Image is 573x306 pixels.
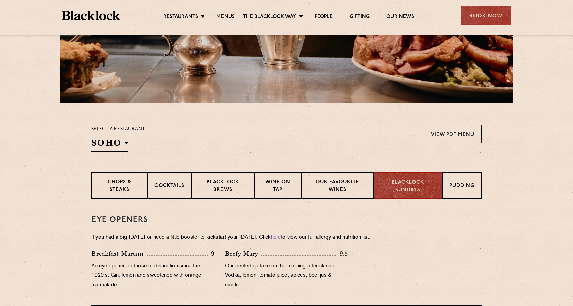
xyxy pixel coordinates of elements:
a: Gifting [349,14,370,21]
p: Blacklock Brews [198,178,247,194]
p: Pudding [449,182,474,191]
p: Blacklock Sundays [381,179,435,194]
a: here [271,235,281,240]
p: An eye opener for those of distinction since the 1920’s. Gin, lemon and sweetened with orange mar... [91,262,215,290]
p: Chops & Steaks [99,178,140,194]
p: Breakfast Martini [91,249,147,258]
p: Cocktails [154,182,184,191]
p: 9 [208,249,215,258]
h2: SOHO [91,137,128,152]
p: Select a restaurant [91,125,145,134]
a: People [315,14,333,21]
a: View PDF Menu [424,125,482,143]
p: 9.5 [336,249,348,258]
a: The Blacklock Way [243,14,296,21]
p: Our favourite wines [308,178,367,194]
a: Our News [386,14,414,21]
a: Menus [216,14,235,21]
h3: Eye openers [91,216,482,224]
p: If you had a big [DATE] or need a little booster to kickstart your [DATE]. Click to view our full... [91,233,482,242]
img: BL_Textured_Logo-footer-cropped.svg [62,11,120,20]
a: Restaurants [163,14,198,21]
p: Wine on Tap [261,178,294,194]
p: Our beefed up take on the morning-after classic. Vodka, lemon, tomato juice, spices, beef jus & s... [225,262,348,290]
p: Beefy Mary [225,249,261,258]
div: Book Now [461,6,511,25]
